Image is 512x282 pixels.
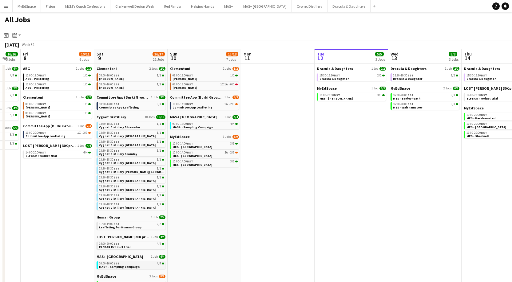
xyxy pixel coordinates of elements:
span: Dracula & Daughters [391,66,427,71]
div: Committee App (Burki Group Ltd)1 Job2/310:00-14:00BST1A•2/3Committee App Leafleting [170,95,239,115]
span: 4/4 [12,67,18,71]
span: BST [40,150,46,154]
span: 1/1 [83,112,88,115]
span: Cygnet Distillery Newcastle [99,197,156,201]
a: 10:00-14:00BST1A•2/3Committee App Leafleting [173,102,238,109]
span: 1/1 [83,103,88,106]
span: 1 Job [151,96,158,99]
span: Clementoni [23,95,43,100]
span: Dracula & Daughter [320,77,349,81]
span: BST [113,102,120,106]
span: 2A [224,151,228,154]
span: 2/3 [230,151,235,154]
span: 1 Job [445,67,452,71]
span: Clementoni Sampling [99,77,124,81]
span: 3/3 [230,160,235,163]
span: BST [481,113,487,117]
a: 16:00-20:00BST3/3MES - [PERSON_NAME] [320,93,385,100]
span: BST [40,102,46,106]
span: BST [40,73,46,77]
a: 08:00-16:00BST1/1[PERSON_NAME] [99,82,164,89]
span: 4/4 [83,151,88,154]
div: Clementoni2 Jobs2/208:00-16:00BST1/1[PERSON_NAME]08:00-16:00BST1/1[PERSON_NAME] [23,95,92,124]
span: 6/6 [453,87,459,90]
span: Committee App Leafleting [99,105,139,109]
span: 3/3 [377,94,382,97]
span: 2/2 [159,215,165,219]
span: 15:00-19:00 [99,223,120,226]
a: 15:00-19:00BST2/2Leafleting for Human Group [99,222,164,229]
span: 10:00-14:00 [173,142,193,145]
a: MyEdSpace2 Jobs6/6 [391,86,459,91]
span: 2/3 [232,96,239,99]
div: Committee App (Burki Group Ltd)1 Job2/316:00-20:00BST1I•2/3Committee App Leafleting [23,124,92,143]
span: BST [481,93,487,97]
span: 13:30-18:30 [99,149,120,152]
a: Committee App (Burki Group Ltd)1 Job2/3 [23,124,92,128]
span: 3/3 [451,94,455,97]
a: 10:00-14:00BST2A•2/3MES - [GEOGRAPHIC_DATA] [173,150,238,157]
span: 15:30-19:30 [320,74,340,77]
a: 13:30-18:30BST1/1Cygnet Distillery [GEOGRAPHIC_DATA] [99,175,164,182]
span: 13:30-18:30 [99,203,120,206]
span: 15:30-19:30 [466,74,487,77]
button: MAS+ [219,0,238,12]
span: BST [187,159,193,163]
span: BST [113,131,120,135]
span: BST [113,202,120,206]
span: MyEdSpace [464,106,484,110]
span: BST [187,150,193,154]
span: 3 Jobs [223,135,231,139]
span: BST [113,175,120,179]
button: Dracula & Daughters [327,0,371,12]
span: MES - Berkhamsted [466,116,495,120]
span: MAS+ UK [170,115,217,119]
span: 1/1 [83,74,88,77]
span: 10/10 [156,115,165,119]
a: 13:30-18:30BST1/1Cygnet Distillery Bromley [99,149,164,156]
span: 1/1 [157,74,161,77]
span: MES - Plaistow High Street [173,163,212,167]
span: 13:30-18:30 [99,167,120,170]
span: Dracula & Daughters [317,66,353,71]
span: BST [407,93,414,97]
span: Committee App Leafleting [173,105,212,109]
a: Clementoni2 Jobs2/2 [23,95,92,100]
span: 16:00-20:00 [466,131,487,134]
span: 16:00-20:00 [466,113,487,116]
span: BST [113,82,120,86]
a: 13:30-18:30BST1/1Cygnet Distillery [GEOGRAPHIC_DATA] [99,140,164,147]
span: 2/2 [85,96,92,99]
a: 08:00-16:00BST1/1[PERSON_NAME] [173,73,238,80]
span: 1/1 [157,158,161,161]
span: 1/1 [157,185,161,188]
span: MES - Mitcham High Street [173,154,212,158]
button: MAS+ [GEOGRAPHIC_DATA] [238,0,292,12]
div: MAS+ [GEOGRAPHIC_DATA]1 Job4/409:00-15:00BST4/4MAS+ - Sampling Campaign [170,115,239,134]
span: 10 Jobs [145,115,155,119]
a: MyEdSpace3 Jobs8/9 [170,134,239,139]
span: Cygnet Distillery Bluewater [99,125,140,129]
a: MAS+ [GEOGRAPHIC_DATA]1 Job4/4 [170,115,239,119]
span: Dracula & Daughter [393,77,422,81]
span: 16:00-20:00 [393,94,414,97]
span: 1/1 [157,167,161,170]
span: Human Group [97,215,120,219]
span: Clementoni Sampling [99,86,124,90]
span: BST [187,122,193,126]
span: 2/3 [230,103,235,106]
span: 1/1 [157,203,161,206]
span: BST [187,141,193,145]
span: 4/4 [12,106,18,110]
span: BST [113,122,120,126]
span: MAS+ - Sampling Campaign [173,125,213,129]
span: 2 Jobs [2,126,11,130]
span: 1 Job [371,67,378,71]
span: 3/3 [451,103,455,106]
span: Dracula & Daughter [466,77,496,81]
span: 10:00-14:00 [173,160,193,163]
span: BST [187,82,193,86]
span: 1/1 [157,176,161,179]
span: 1/1 [230,74,235,77]
button: Fision [41,0,60,12]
